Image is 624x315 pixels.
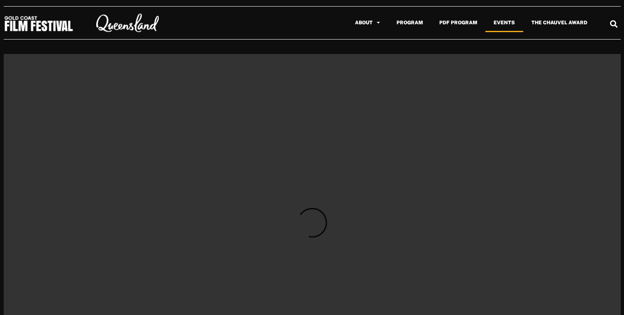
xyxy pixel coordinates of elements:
[431,13,485,32] a: PDF Program
[388,13,431,32] a: Program
[607,17,620,30] div: Search
[347,13,388,32] a: About
[178,13,596,32] nav: Menu
[485,13,523,32] a: Events
[523,13,596,32] a: The Chauvel Award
